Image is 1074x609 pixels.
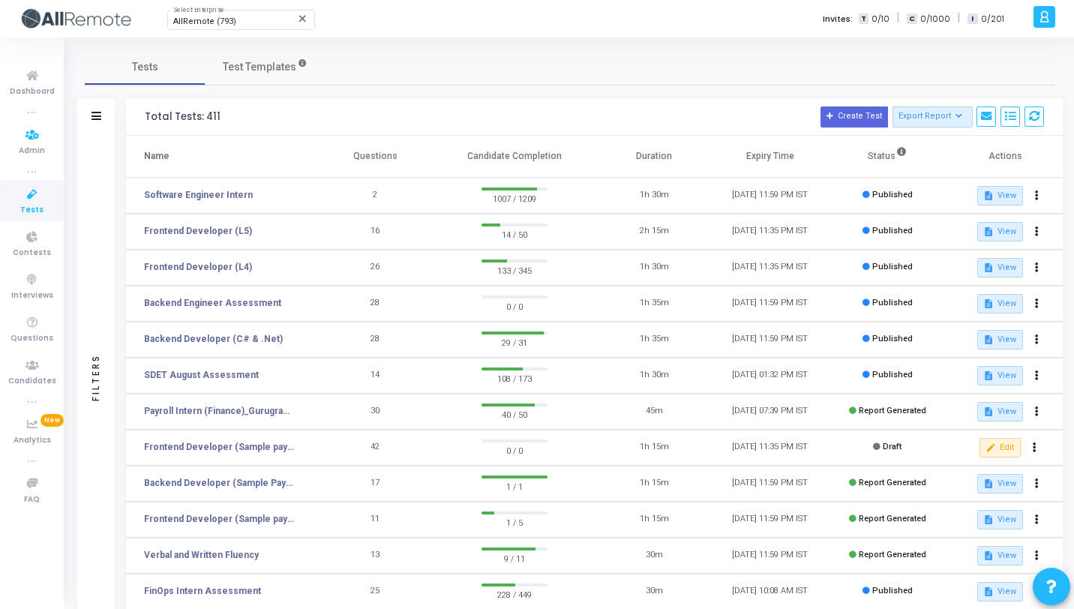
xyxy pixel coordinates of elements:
a: SDET August Assessment [144,368,259,382]
span: 1 / 5 [481,514,548,529]
td: [DATE] 11:35 PM IST [712,430,828,466]
td: 30m [596,538,712,574]
a: Backend Engineer Assessment [144,296,281,310]
td: 1h 15m [596,466,712,502]
th: Expiry Time [712,136,828,178]
div: Total Tests: 411 [145,111,220,123]
span: | [897,10,899,26]
span: 14 / 50 [481,226,548,241]
th: Questions [317,136,433,178]
span: 0 / 0 [481,442,548,457]
iframe: To enrich screen reader interactions, please activate Accessibility in Grammarly extension settings [750,37,1066,530]
span: FAQ [24,493,40,506]
span: 133 / 345 [481,262,548,277]
div: Filters [89,295,103,460]
a: Backend Developer (C# & .Net) [144,332,283,346]
button: View [977,582,1023,601]
th: Duration [596,136,712,178]
td: 17 [317,466,433,502]
td: 1h 30m [596,178,712,214]
a: Frontend Developer (Sample payo) [144,512,294,526]
a: Payroll Intern (Finance)_Gurugram_Campus [144,404,294,418]
td: 14 [317,358,433,394]
td: [DATE] 11:35 PM IST [712,214,828,250]
span: 108 / 173 [481,370,548,385]
span: Tests [20,204,43,217]
span: New [40,414,64,427]
td: [DATE] 11:59 PM IST [712,178,828,214]
span: Candidates [8,375,56,388]
td: 11 [317,502,433,538]
td: 28 [317,322,433,358]
span: Tests [132,59,158,75]
td: 1h 30m [596,358,712,394]
span: T [859,13,868,25]
span: I [967,13,977,25]
mat-icon: description [983,550,994,561]
td: 1h 15m [596,430,712,466]
span: AllRemote (793) [173,16,236,26]
span: Dashboard [10,85,55,98]
td: 1h 30m [596,250,712,286]
td: [DATE] 11:59 PM IST [712,322,828,358]
td: 13 [317,538,433,574]
span: 228 / 449 [481,586,548,601]
a: Frontend Developer (Sample payo) [144,440,294,454]
span: 1 / 1 [481,478,548,493]
span: 0/201 [981,13,1004,25]
img: logo [19,4,131,34]
label: Invites: [823,13,853,25]
span: Test Templates [223,59,296,75]
span: 40 / 50 [481,406,548,421]
td: 16 [317,214,433,250]
span: Contests [13,247,51,259]
span: C [907,13,916,25]
td: 1h 35m [596,322,712,358]
td: 1h 35m [596,286,712,322]
td: 2h 15m [596,214,712,250]
a: Verbal and Written Fluency [144,548,259,562]
td: 1h 15m [596,502,712,538]
a: Frontend Developer (L5) [144,224,252,238]
td: [DATE] 11:59 PM IST [712,502,828,538]
mat-icon: Clear [297,13,309,25]
td: 28 [317,286,433,322]
button: View [977,546,1023,565]
td: [DATE] 11:35 PM IST [712,250,828,286]
span: Analytics [13,434,51,447]
span: Report Generated [859,550,926,559]
mat-icon: description [983,586,994,597]
span: 0 / 0 [481,298,548,313]
td: [DATE] 01:32 PM IST [712,358,828,394]
span: Published [872,586,913,595]
a: FinOps Intern Assessment [144,584,261,598]
td: 26 [317,250,433,286]
td: 45m [596,394,712,430]
span: Interviews [11,289,53,302]
span: 29 / 31 [481,334,548,349]
a: Software Engineer Intern [144,188,253,202]
td: [DATE] 07:39 PM IST [712,394,828,430]
a: Frontend Developer (L4) [144,260,252,274]
span: 0/1000 [920,13,950,25]
td: 30 [317,394,433,430]
span: | [958,10,960,26]
span: Admin [19,145,45,157]
th: Name [126,136,317,178]
span: Questions [10,332,53,345]
span: 0/10 [871,13,889,25]
span: 1007 / 1209 [481,190,548,205]
td: [DATE] 11:59 PM IST [712,538,828,574]
td: [DATE] 11:59 PM IST [712,286,828,322]
span: 9 / 11 [481,550,548,565]
a: Backend Developer (Sample Payo) [144,476,294,490]
th: Candidate Completion [433,136,595,178]
td: 2 [317,178,433,214]
td: 42 [317,430,433,466]
td: [DATE] 11:59 PM IST [712,466,828,502]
